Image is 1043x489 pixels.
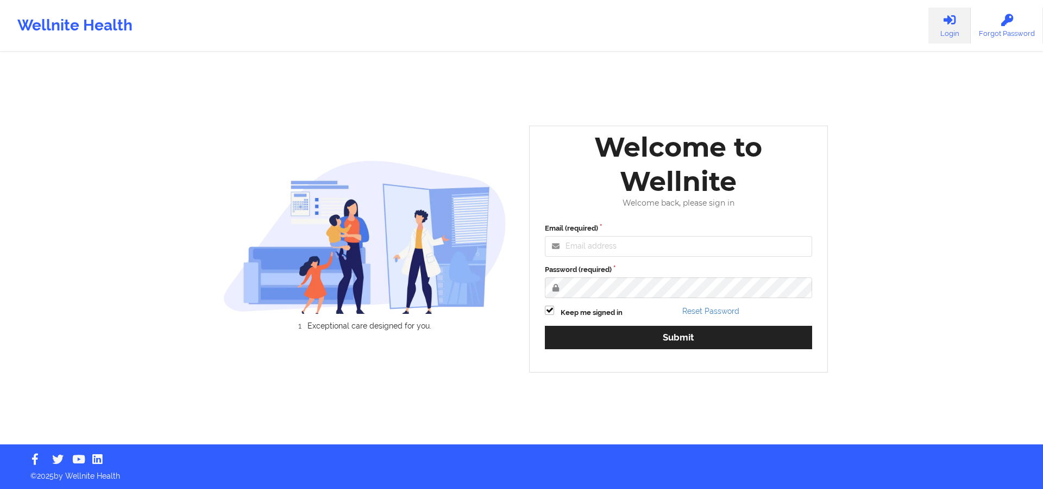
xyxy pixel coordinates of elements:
li: Exceptional care designed for you. [233,321,506,330]
input: Email address [545,236,812,257]
a: Forgot Password [971,8,1043,44]
a: Login [928,8,971,44]
a: Reset Password [682,307,739,315]
div: Welcome back, please sign in [537,199,820,208]
div: Welcome to Wellnite [537,130,820,199]
label: Password (required) [545,264,812,275]
label: Keep me signed in [561,307,623,318]
img: wellnite-auth-hero_200.c722682e.png [223,160,507,314]
button: Submit [545,326,812,349]
p: © 2025 by Wellnite Health [23,463,1020,481]
label: Email (required) [545,223,812,234]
